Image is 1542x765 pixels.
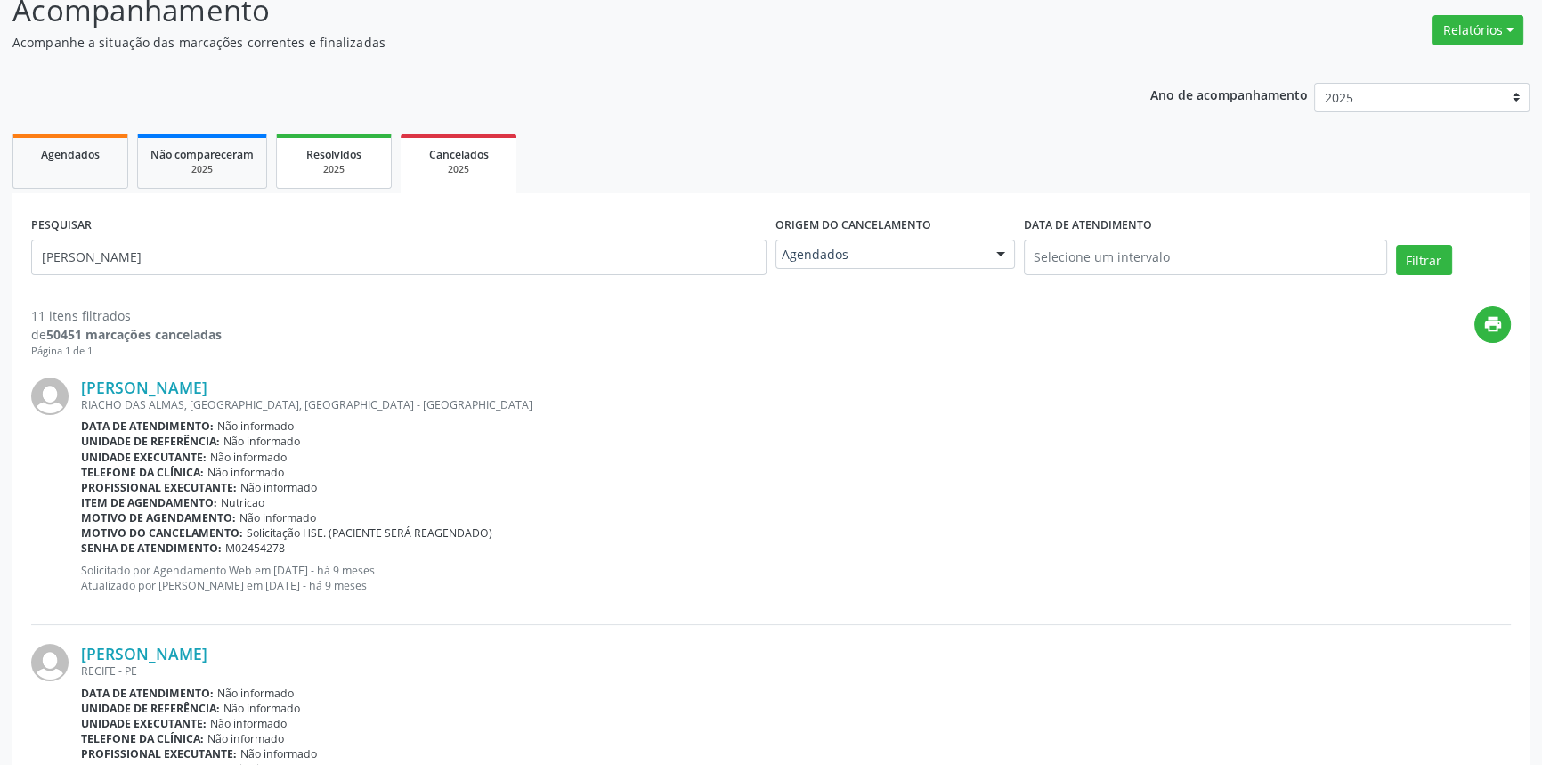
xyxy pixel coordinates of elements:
[240,746,317,761] span: Não informado
[81,746,237,761] b: Profissional executante:
[240,480,317,495] span: Não informado
[81,450,207,465] b: Unidade executante:
[81,525,243,541] b: Motivo do cancelamento:
[81,541,222,556] b: Senha de atendimento:
[150,163,254,176] div: 2025
[239,510,316,525] span: Não informado
[413,163,504,176] div: 2025
[31,378,69,415] img: img
[223,434,300,449] span: Não informado
[223,701,300,716] span: Não informado
[81,419,214,434] b: Data de atendimento:
[81,563,1511,593] p: Solicitado por Agendamento Web em [DATE] - há 9 meses Atualizado por [PERSON_NAME] em [DATE] - há...
[81,397,1511,412] div: RIACHO DAS ALMAS, [GEOGRAPHIC_DATA], [GEOGRAPHIC_DATA] - [GEOGRAPHIC_DATA]
[1024,212,1152,240] label: DATA DE ATENDIMENTO
[81,480,237,495] b: Profissional executante:
[31,344,222,359] div: Página 1 de 1
[217,419,294,434] span: Não informado
[217,686,294,701] span: Não informado
[81,434,220,449] b: Unidade de referência:
[81,644,207,663] a: [PERSON_NAME]
[221,495,264,510] span: Nutricao
[81,495,217,510] b: Item de agendamento:
[81,465,204,480] b: Telefone da clínica:
[775,212,931,240] label: Origem do cancelamento
[289,163,378,176] div: 2025
[210,716,287,731] span: Não informado
[306,147,361,162] span: Resolvidos
[1474,306,1511,343] button: print
[46,326,222,343] strong: 50451 marcações canceladas
[1024,240,1387,275] input: Selecione um intervalo
[81,701,220,716] b: Unidade de referência:
[81,378,207,397] a: [PERSON_NAME]
[81,686,214,701] b: Data de atendimento:
[225,541,285,556] span: M02454278
[81,663,1511,679] div: RECIFE - PE
[247,525,492,541] span: Solicitação HSE. (PACIENTE SERÁ REAGENDADO)
[81,731,204,746] b: Telefone da clínica:
[31,212,92,240] label: PESQUISAR
[1483,314,1503,334] i: print
[207,731,284,746] span: Não informado
[210,450,287,465] span: Não informado
[41,147,100,162] span: Agendados
[31,306,222,325] div: 11 itens filtrados
[31,325,222,344] div: de
[207,465,284,480] span: Não informado
[429,147,489,162] span: Cancelados
[1432,15,1523,45] button: Relatórios
[1150,83,1308,105] p: Ano de acompanhamento
[782,246,978,264] span: Agendados
[81,716,207,731] b: Unidade executante:
[81,510,236,525] b: Motivo de agendamento:
[31,644,69,681] img: img
[12,33,1075,52] p: Acompanhe a situação das marcações correntes e finalizadas
[31,240,767,275] input: Nome, código do beneficiário ou CPF
[1396,245,1452,275] button: Filtrar
[150,147,254,162] span: Não compareceram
